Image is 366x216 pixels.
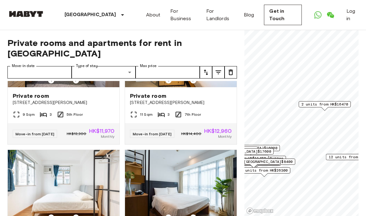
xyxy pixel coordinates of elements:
span: Monthly [101,134,114,139]
div: Map marker [228,158,280,168]
div: Map marker [238,167,290,177]
span: Private room [130,92,166,100]
label: Type of stay [76,63,98,69]
span: [STREET_ADDRESS][PERSON_NAME] [130,100,232,106]
span: 1 units from HK$23300 [230,158,277,164]
span: HK$14,400 [181,131,201,137]
label: Move-in date [12,63,35,69]
button: tune [200,66,212,79]
span: 1 units from HK$26300 [241,168,288,173]
span: 2 units from HK$16470 [301,101,348,107]
span: HK$11,970 [89,128,114,134]
span: Move-in from [DATE] [16,132,54,136]
span: Private room [13,92,49,100]
div: Map marker [212,159,295,168]
a: Blog [244,11,254,19]
a: Log in [346,7,359,22]
span: 3 [167,112,170,117]
div: Map marker [299,101,351,111]
span: 5th Floor [67,112,83,117]
a: Open WhatsApp [312,9,324,21]
input: Choose date [7,66,72,79]
a: Mapbox logo [246,207,274,214]
span: 5 units from [GEOGRAPHIC_DATA]$8400 [215,159,292,164]
label: Max price [140,63,157,69]
span: 9 Sqm [23,112,35,117]
span: [STREET_ADDRESS][PERSON_NAME] [13,100,114,106]
span: 3 [50,112,52,117]
p: [GEOGRAPHIC_DATA] [65,11,116,19]
span: Move-in from [DATE] [133,132,172,136]
span: HK$13,300 [67,131,86,137]
button: tune [225,66,237,79]
a: For Business [170,7,196,22]
a: Get in Touch [264,5,302,25]
span: HK$12,960 [204,128,232,134]
span: Monthly [218,134,232,139]
span: Private rooms and apartments for rent in [GEOGRAPHIC_DATA] [7,38,237,59]
a: For Landlords [206,7,234,22]
button: tune [212,66,225,79]
img: Habyt [7,11,45,17]
a: Open WeChat [324,9,337,21]
a: About [146,11,161,19]
span: 7th Floor [185,112,201,117]
span: 11 Sqm [140,112,153,117]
